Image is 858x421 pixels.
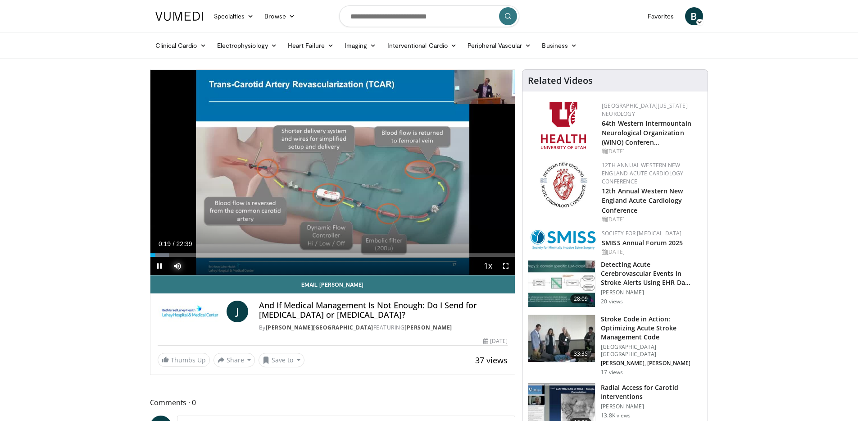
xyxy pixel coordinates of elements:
[601,383,702,401] h3: Radial Access for Carotid Interventions
[601,260,702,287] h3: Detecting Acute Cerebrovascular Events in Stroke Alerts Using EHR Da…
[259,324,508,332] div: By FEATURING
[150,70,515,275] video-js: Video Player
[173,240,175,247] span: /
[602,119,691,146] a: 64th Western Intermountain Neurological Organization (WINO) Conferen…
[570,349,592,358] span: 33:35
[602,238,683,247] a: SMISS Annual Forum 2025
[259,301,508,320] h4: And If Medical Management Is Not Enough: Do I Send for [MEDICAL_DATA] or [MEDICAL_DATA]?
[601,369,623,376] p: 17 views
[209,7,259,25] a: Specialties
[475,355,508,366] span: 37 views
[462,37,536,55] a: Peripheral Vascular
[479,257,497,275] button: Playback Rate
[266,324,373,331] a: [PERSON_NAME][GEOGRAPHIC_DATA]
[259,7,300,25] a: Browse
[159,240,171,247] span: 0:19
[685,7,703,25] a: B
[339,37,382,55] a: Imaging
[602,147,700,156] div: [DATE]
[602,229,681,237] a: Society for [MEDICAL_DATA]
[168,257,186,275] button: Mute
[528,315,595,362] img: ead147c0-5e4a-42cc-90e2-0020d21a5661.150x105_q85_crop-smart_upscale.jpg
[602,187,683,214] a: 12th Annual Western New England Acute Cardiology Conference
[601,343,702,358] p: [GEOGRAPHIC_DATA] [GEOGRAPHIC_DATA]
[158,353,210,367] a: Thumbs Up
[602,248,700,256] div: [DATE]
[339,5,519,27] input: Search topics, interventions
[282,37,339,55] a: Heart Failure
[602,161,683,185] a: 12th Annual Western New England Acute Cardiology Conference
[601,412,631,419] p: 13.8K views
[602,215,700,224] div: [DATE]
[528,315,702,376] a: 33:35 Stroke Code in Action: Optimizing Acute Stroke Management Code [GEOGRAPHIC_DATA] [GEOGRAPHI...
[601,360,702,367] p: [PERSON_NAME], [PERSON_NAME]
[212,37,282,55] a: Electrophysiology
[259,353,304,367] button: Save to
[158,301,223,322] img: Lahey Hospital & Medical Center
[150,275,515,293] a: Email [PERSON_NAME]
[150,253,515,257] div: Progress Bar
[539,161,589,209] img: 0954f259-7907-4053-a817-32a96463ecc8.png.150x105_q85_autocrop_double_scale_upscale_version-0.2.png
[150,257,168,275] button: Pause
[176,240,192,247] span: 22:39
[601,298,623,305] p: 20 views
[642,7,680,25] a: Favorites
[601,289,702,296] p: [PERSON_NAME]
[530,229,597,250] img: 59788bfb-0650-4895-ace0-e0bf6b39cdae.png.150x105_q85_autocrop_double_scale_upscale_version-0.2.png
[601,315,702,342] h3: Stroke Code in Action: Optimizing Acute Stroke Management Code
[382,37,463,55] a: Interventional Cardio
[536,37,582,55] a: Business
[155,12,203,21] img: VuMedi Logo
[150,37,212,55] a: Clinical Cardio
[602,102,688,118] a: [GEOGRAPHIC_DATA][US_STATE] Neurology
[570,294,592,303] span: 28:09
[150,397,516,408] span: Comments 0
[404,324,452,331] a: [PERSON_NAME]
[227,301,248,322] a: J
[213,353,255,367] button: Share
[528,75,593,86] h4: Related Videos
[601,403,702,410] p: [PERSON_NAME]
[497,257,515,275] button: Fullscreen
[483,337,508,345] div: [DATE]
[528,260,702,308] a: 28:09 Detecting Acute Cerebrovascular Events in Stroke Alerts Using EHR Da… [PERSON_NAME] 20 views
[528,261,595,307] img: 3c3e7931-b8f3-437f-a5bd-1dcbec1ed6c9.150x105_q85_crop-smart_upscale.jpg
[541,102,586,149] img: f6362829-b0a3-407d-a044-59546adfd345.png.150x105_q85_autocrop_double_scale_upscale_version-0.2.png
